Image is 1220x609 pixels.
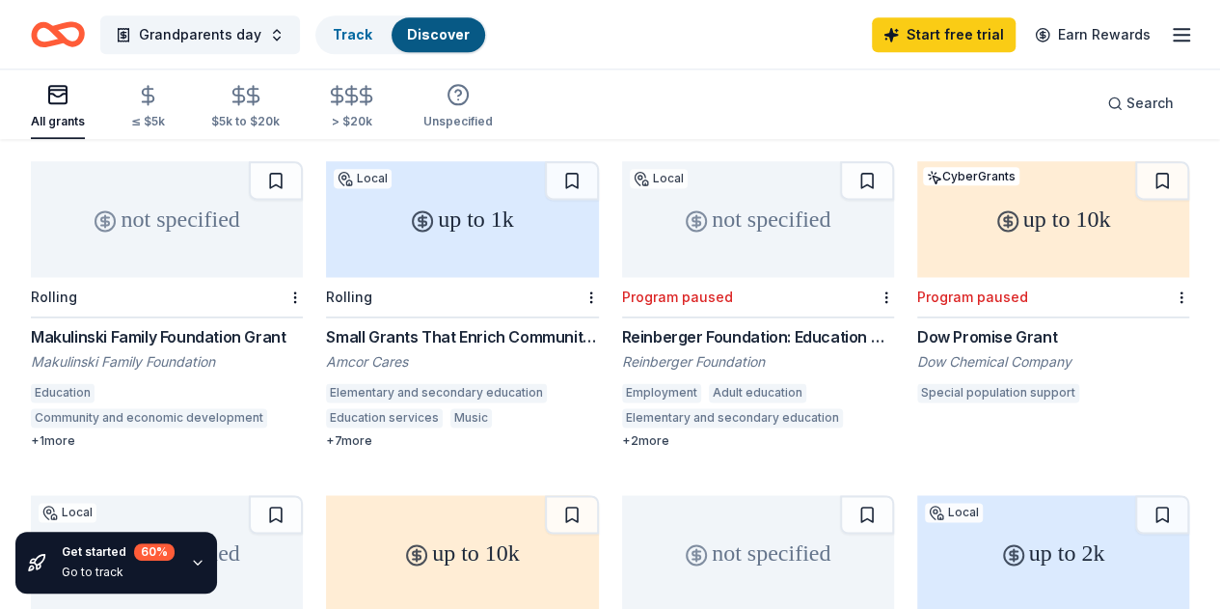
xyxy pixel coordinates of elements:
button: Search [1092,84,1189,123]
div: Go to track [62,565,175,580]
div: Program paused [917,289,1028,305]
div: Education services [326,408,443,428]
div: Makulinski Family Foundation Grant [31,325,303,348]
div: Dow Chemical Company [917,352,1189,372]
div: $5k to $20k [211,114,280,129]
div: not specified [622,161,894,277]
a: Earn Rewards [1023,17,1162,52]
div: Small Grants That Enrich Communities Grant Program [326,325,598,348]
a: Track [333,26,372,42]
div: not specified [31,161,303,277]
div: Dow Promise Grant [917,325,1189,348]
button: TrackDiscover [315,15,487,54]
a: Discover [407,26,470,42]
div: Local [39,503,96,522]
div: > $20k [326,114,377,129]
div: Special population support [917,383,1079,402]
div: All grants [31,114,85,129]
button: Grandparents day [100,15,300,54]
div: Music [450,408,492,428]
a: up to 10kCyberGrantsProgram pausedDow Promise GrantDow Chemical CompanySpecial population support [917,161,1189,408]
div: Local [925,503,983,522]
div: Adult education [709,383,806,402]
a: up to 1kLocalRollingSmall Grants That Enrich Communities Grant ProgramAmcor CaresElementary and s... [326,161,598,449]
button: > $20k [326,76,377,139]
span: Search [1126,92,1174,115]
div: Get started [62,543,175,561]
div: up to 10k [917,161,1189,277]
a: Home [31,12,85,57]
button: All grants [31,75,85,139]
a: not specifiedRollingMakulinski Family Foundation GrantMakulinski Family FoundationEducationCommun... [31,161,303,449]
div: Elementary and secondary education [326,383,547,402]
span: Grandparents day [139,23,261,46]
div: CyberGrants [923,167,1019,185]
div: Reinberger Foundation [622,352,894,372]
a: Start free trial [872,17,1016,52]
div: + 7 more [326,433,598,449]
div: 60 % [134,543,175,561]
div: Amcor Cares [326,352,598,372]
div: Unspecified [423,114,493,129]
a: not specifiedLocalProgram pausedReinberger Foundation: Education GrantsReinberger FoundationEmplo... [622,161,894,449]
div: Program paused [622,289,733,305]
div: Education [31,383,95,402]
div: ≤ $5k [131,114,165,129]
div: Rolling [31,289,77,305]
div: + 2 more [622,433,894,449]
div: up to 1k [326,161,598,277]
div: Elementary and secondary education [622,408,843,428]
div: Local [630,169,688,188]
div: Local [334,169,392,188]
div: Rolling [326,289,372,305]
div: + 1 more [31,433,303,449]
div: Community and economic development [31,408,267,428]
button: $5k to $20k [211,76,280,139]
button: Unspecified [423,75,493,139]
div: Makulinski Family Foundation [31,352,303,372]
div: Employment [622,383,701,402]
button: ≤ $5k [131,76,165,139]
div: Reinberger Foundation: Education Grants [622,325,894,348]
